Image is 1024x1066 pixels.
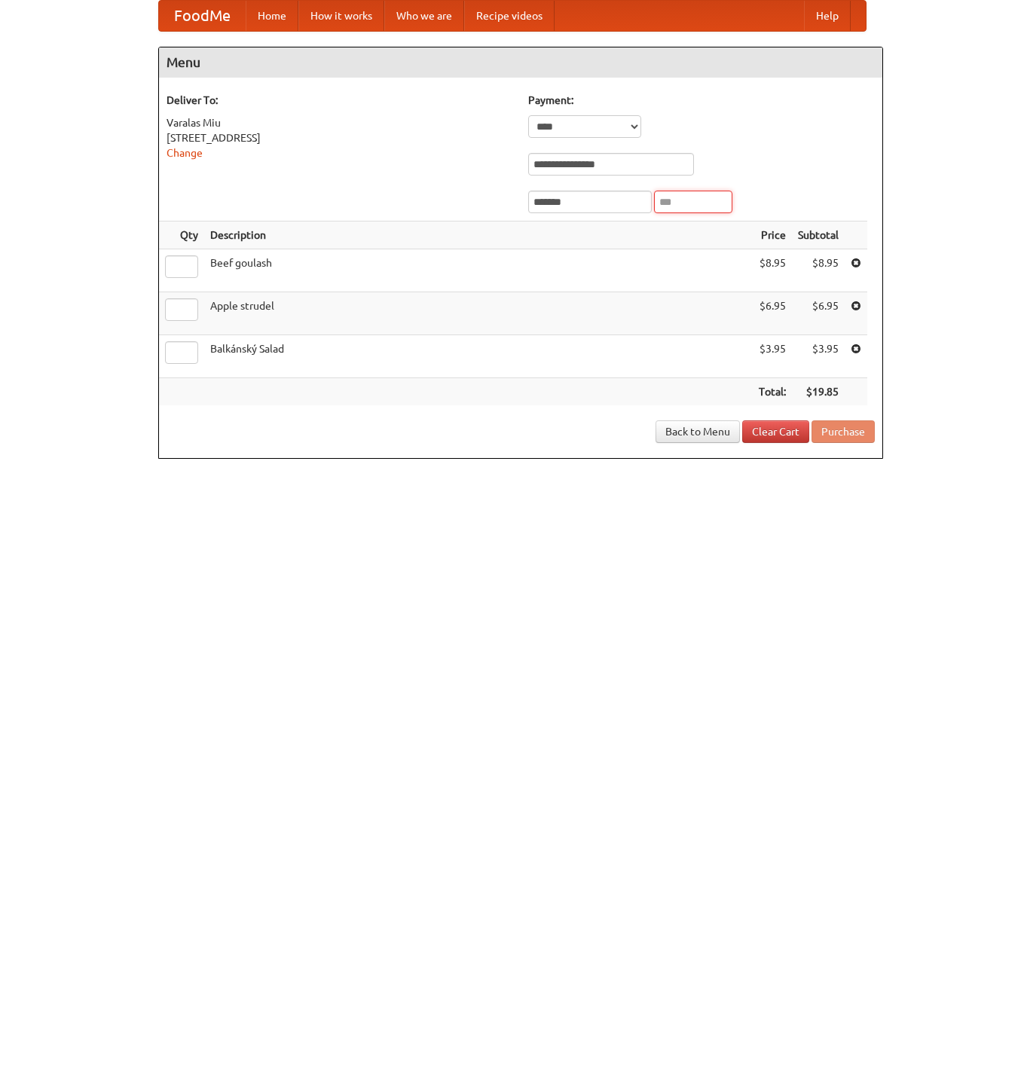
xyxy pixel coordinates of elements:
td: Beef goulash [204,249,753,292]
td: $3.95 [753,335,792,378]
td: $6.95 [792,292,845,335]
a: Home [246,1,298,31]
th: Qty [159,221,204,249]
a: Back to Menu [656,420,740,443]
th: Total: [753,378,792,406]
td: $6.95 [753,292,792,335]
a: Help [804,1,851,31]
a: Change [167,147,203,159]
h5: Payment: [528,93,875,108]
a: Clear Cart [742,420,809,443]
th: Subtotal [792,221,845,249]
th: $19.85 [792,378,845,406]
h5: Deliver To: [167,93,513,108]
h4: Menu [159,47,882,78]
td: Apple strudel [204,292,753,335]
a: Recipe videos [464,1,555,31]
a: FoodMe [159,1,246,31]
a: Who we are [384,1,464,31]
a: How it works [298,1,384,31]
th: Description [204,221,753,249]
button: Purchase [812,420,875,443]
td: $8.95 [792,249,845,292]
td: Balkánský Salad [204,335,753,378]
div: [STREET_ADDRESS] [167,130,513,145]
div: Varalas Miu [167,115,513,130]
td: $8.95 [753,249,792,292]
td: $3.95 [792,335,845,378]
th: Price [753,221,792,249]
